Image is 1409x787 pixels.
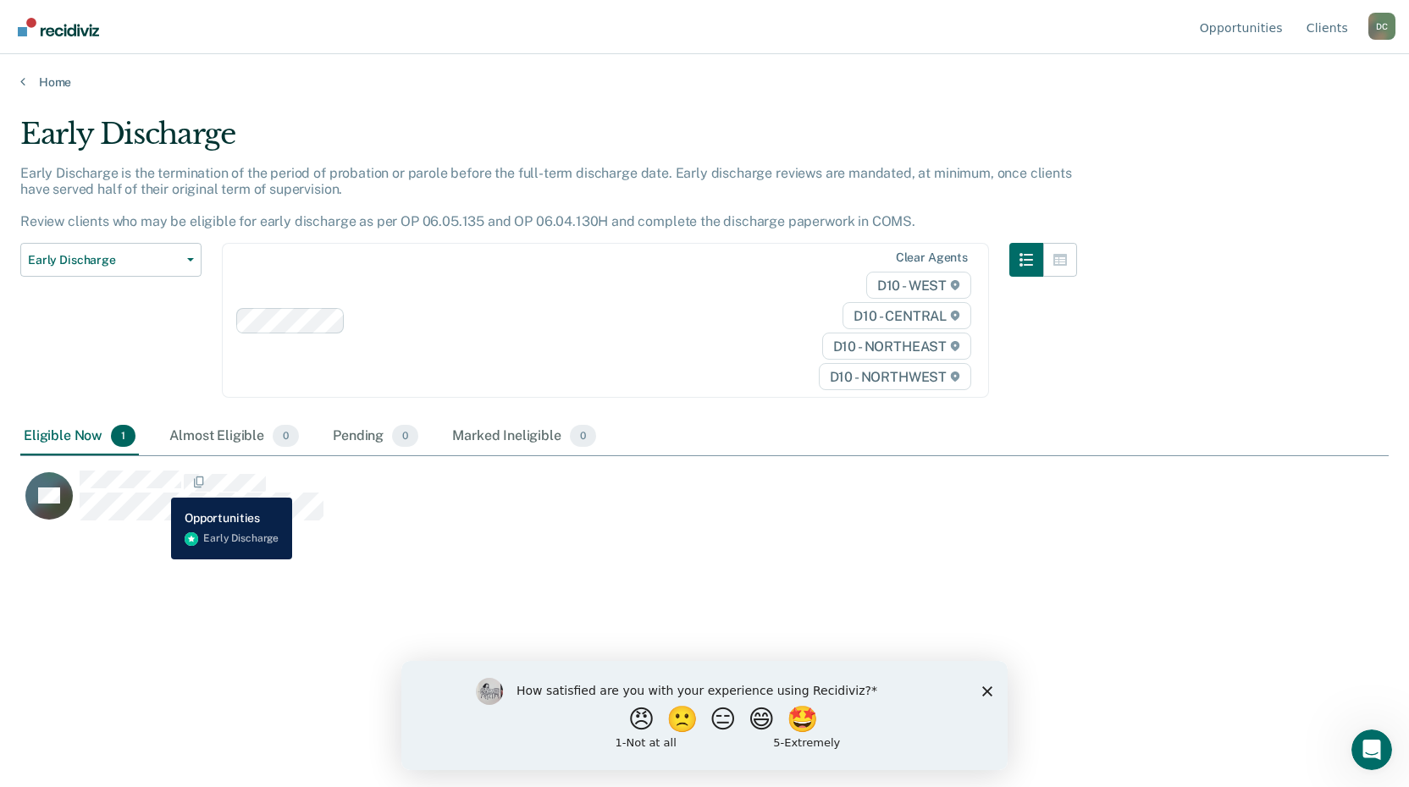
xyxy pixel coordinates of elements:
div: Early Discharge [20,117,1077,165]
iframe: Intercom live chat [1351,729,1392,770]
div: Marked Ineligible0 [449,418,600,455]
p: Early Discharge is the termination of the period of probation or parole before the full-term disc... [20,165,1072,230]
button: Profile dropdown button [1368,13,1395,40]
span: 0 [273,425,299,447]
span: 1 [111,425,135,447]
div: Clear agents [896,250,968,265]
span: 0 [570,425,596,447]
img: Recidiviz [18,18,99,36]
div: D C [1368,13,1395,40]
button: Early Discharge [20,243,202,277]
iframe: Survey by Kim from Recidiviz [401,661,1008,770]
div: Eligible Now1 [20,418,139,455]
span: D10 - NORTHEAST [822,333,971,360]
a: Home [20,74,1389,90]
span: D10 - CENTRAL [843,302,971,329]
div: CaseloadOpportunityCell-0261619 [20,470,1218,537]
span: 0 [392,425,418,447]
div: Pending0 [329,418,422,455]
span: Early Discharge [28,253,180,267]
div: Almost Eligible0 [166,418,302,455]
span: D10 - NORTHWEST [819,363,971,390]
span: D10 - WEST [866,272,971,299]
